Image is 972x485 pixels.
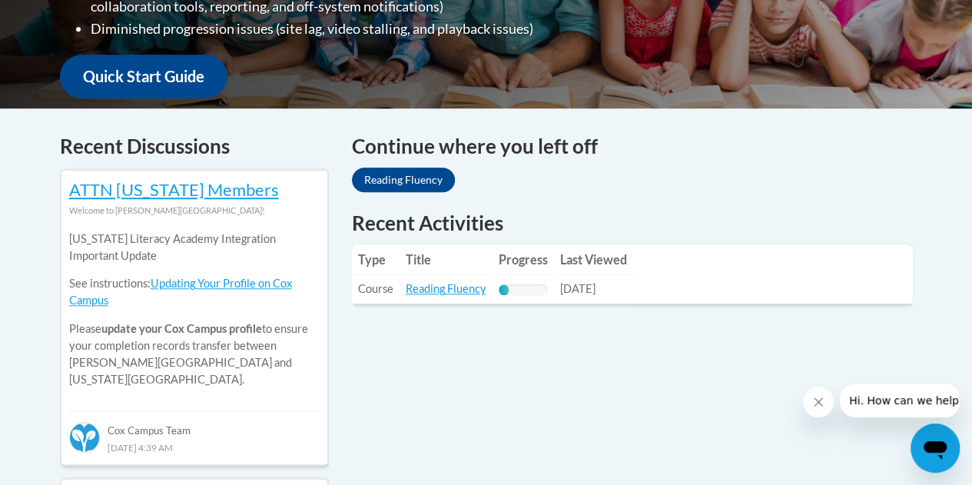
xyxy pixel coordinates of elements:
[69,202,320,219] div: Welcome to [PERSON_NAME][GEOGRAPHIC_DATA]!
[69,277,292,307] a: Updating Your Profile on Cox Campus
[400,244,493,275] th: Title
[560,282,595,295] span: [DATE]
[69,231,320,264] p: [US_STATE] Literacy Academy Integration Important Update
[69,410,320,438] div: Cox Campus Team
[352,209,913,237] h1: Recent Activities
[352,244,400,275] th: Type
[352,168,455,192] a: Reading Fluency
[358,282,393,295] span: Course
[9,11,124,23] span: Hi. How can we help?
[803,387,834,417] iframe: Close message
[406,282,486,295] a: Reading Fluency
[840,384,960,417] iframe: Message from company
[60,131,329,161] h4: Recent Discussions
[352,131,913,161] h4: Continue where you left off
[60,55,227,98] a: Quick Start Guide
[69,422,100,453] img: Cox Campus Team
[69,179,279,200] a: ATTN [US_STATE] Members
[91,18,617,40] li: Diminished progression issues (site lag, video stalling, and playback issues)
[69,219,320,400] div: Please to ensure your completion records transfer between [PERSON_NAME][GEOGRAPHIC_DATA] and [US_...
[911,424,960,473] iframe: Button to launch messaging window
[499,284,509,295] div: Progress, %
[69,439,320,456] div: [DATE] 4:39 AM
[101,322,262,335] b: update your Cox Campus profile
[554,244,633,275] th: Last Viewed
[493,244,554,275] th: Progress
[69,275,320,309] p: See instructions:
